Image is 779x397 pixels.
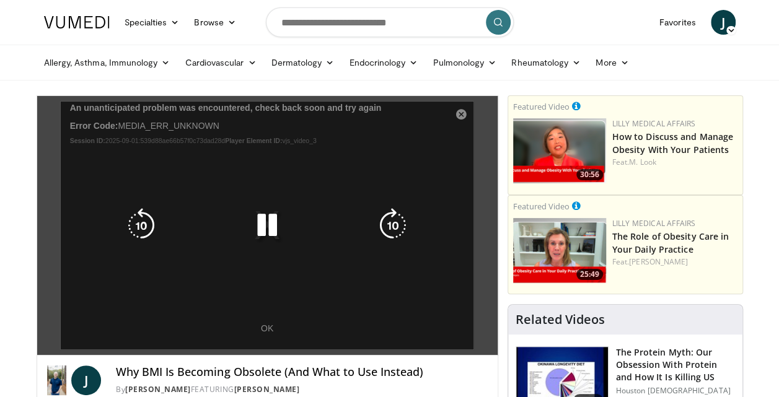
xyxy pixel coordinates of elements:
[513,218,606,283] a: 25:49
[612,118,696,129] a: Lilly Medical Affairs
[612,256,737,268] div: Feat.
[425,50,504,75] a: Pulmonology
[234,384,299,395] a: [PERSON_NAME]
[513,101,570,112] small: Featured Video
[576,169,603,180] span: 30:56
[504,50,588,75] a: Rheumatology
[612,218,696,229] a: Lilly Medical Affairs
[616,386,735,396] p: Houston [DEMOGRAPHIC_DATA]
[711,10,736,35] a: J
[264,50,342,75] a: Dermatology
[513,218,606,283] img: e1208b6b-349f-4914-9dd7-f97803bdbf1d.png.150x105_q85_crop-smart_upscale.png
[116,384,487,395] div: By FEATURING
[576,269,603,280] span: 25:49
[116,365,487,379] h4: Why BMI Is Becoming Obsolete (And What to Use Instead)
[612,131,734,155] a: How to Discuss and Manage Obesity With Your Patients
[629,157,656,167] a: M. Look
[612,157,737,168] div: Feat.
[588,50,636,75] a: More
[516,312,605,327] h4: Related Videos
[117,10,187,35] a: Specialties
[652,10,703,35] a: Favorites
[37,50,178,75] a: Allergy, Asthma, Immunology
[125,384,191,395] a: [PERSON_NAME]
[266,7,514,37] input: Search topics, interventions
[177,50,263,75] a: Cardiovascular
[44,16,110,28] img: VuMedi Logo
[341,50,425,75] a: Endocrinology
[71,365,101,395] a: J
[513,118,606,183] img: c98a6a29-1ea0-4bd5-8cf5-4d1e188984a7.png.150x105_q85_crop-smart_upscale.png
[612,230,729,255] a: The Role of Obesity Care in Your Daily Practice
[616,346,735,383] h3: The Protein Myth: Our Obsession With Protein and How It Is Killing US
[629,256,688,267] a: [PERSON_NAME]
[187,10,244,35] a: Browse
[47,365,67,395] img: Dr. Jordan Rennicke
[513,118,606,183] a: 30:56
[513,201,570,212] small: Featured Video
[37,96,498,356] video-js: Video Player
